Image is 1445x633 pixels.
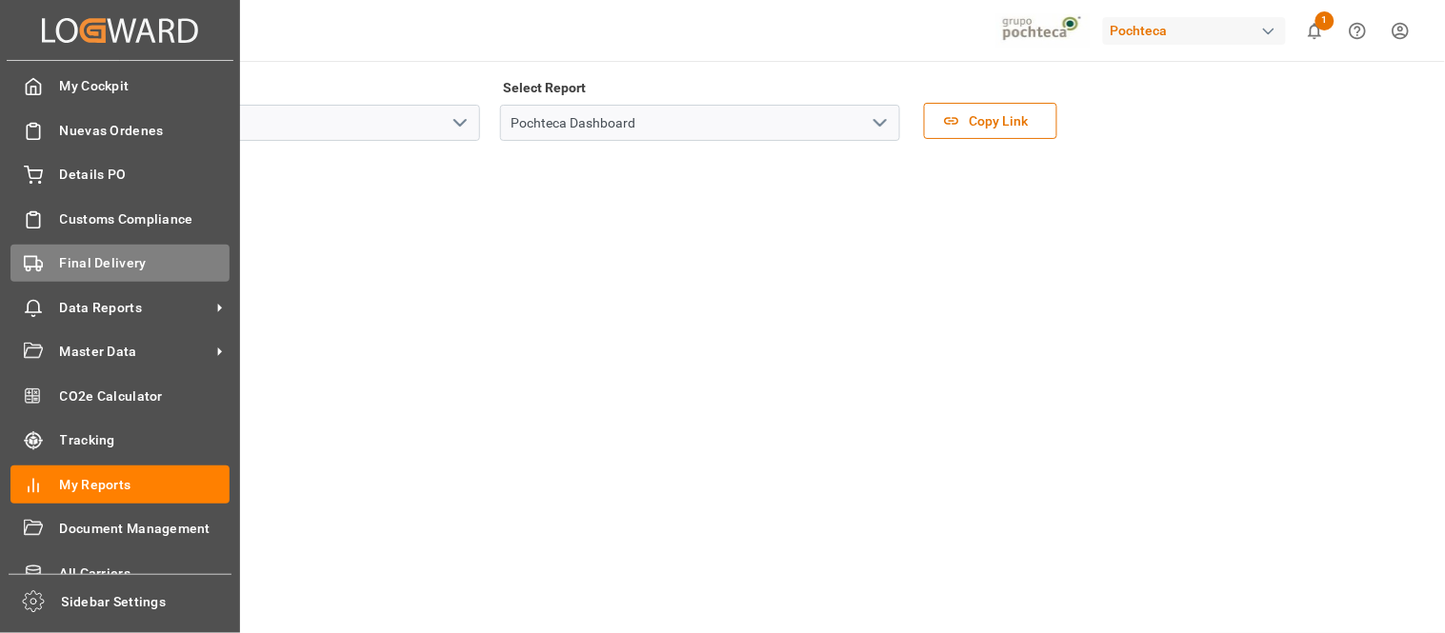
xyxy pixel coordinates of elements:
button: open menu [865,109,893,138]
a: CO2e Calculator [10,377,230,414]
span: Details PO [60,165,231,185]
span: My Cockpit [60,76,231,96]
span: CO2e Calculator [60,386,231,406]
input: Type to search/select [500,105,900,141]
button: open menu [445,109,473,138]
span: Final Delivery [60,253,231,273]
a: My Cockpit [10,68,230,105]
img: pochtecaImg.jpg_1689854062.jpg [996,14,1091,48]
span: All Carriers [60,564,231,584]
a: Final Delivery [10,245,230,282]
span: Nuevas Ordenes [60,121,231,141]
a: All Carriers [10,554,230,591]
span: Document Management [60,519,231,539]
a: Document Management [10,510,230,547]
a: Nuevas Ordenes [10,111,230,148]
a: My Reports [10,465,230,503]
span: My Reports [60,475,231,495]
label: Select Report [500,74,590,101]
button: Pochteca [1103,12,1294,49]
button: show 1 new notifications [1294,10,1336,52]
a: Details PO [10,156,230,193]
button: Help Center [1336,10,1379,52]
span: Master Data [60,342,211,362]
a: Tracking [10,422,230,459]
span: Customs Compliance [60,209,231,229]
button: Copy Link [924,103,1057,139]
input: Type to search/select [80,105,480,141]
span: Tracking [60,430,231,450]
div: Pochteca [1103,17,1286,45]
a: Customs Compliance [10,200,230,237]
span: Sidebar Settings [62,592,232,612]
span: Data Reports [60,298,211,318]
span: Copy Link [960,111,1038,131]
span: 1 [1315,11,1335,30]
